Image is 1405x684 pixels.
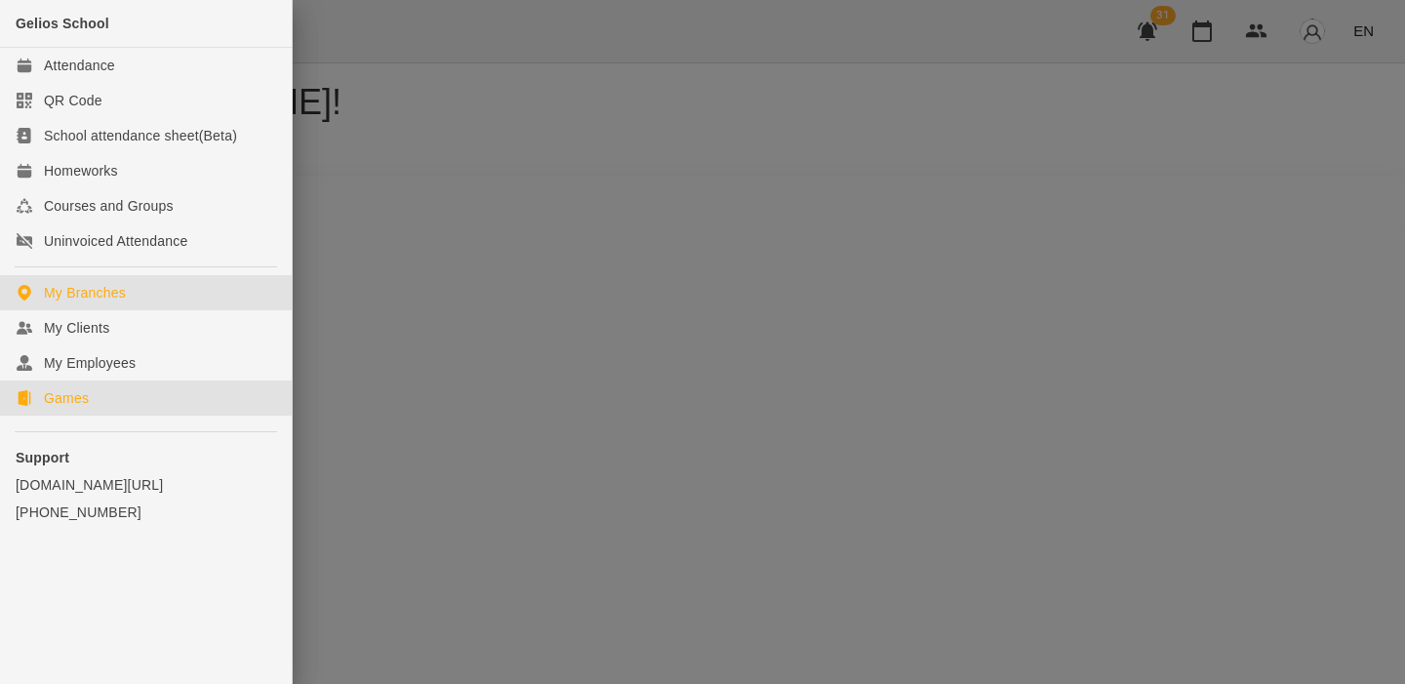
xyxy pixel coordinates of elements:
[44,318,109,338] div: My Clients
[44,196,174,216] div: Courses and Groups
[16,475,276,495] a: [DOMAIN_NAME][URL]
[44,283,126,302] div: My Branches
[44,91,102,110] div: QR Code
[44,126,237,145] div: School attendance sheet(Beta)
[16,503,276,522] a: [PHONE_NUMBER]
[44,56,115,75] div: Attendance
[44,353,136,373] div: My Employees
[44,231,187,251] div: Uninvoiced Attendance
[44,161,118,181] div: Homeworks
[16,16,109,31] span: Gelios School
[44,388,89,408] div: Games
[16,448,276,467] p: Support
